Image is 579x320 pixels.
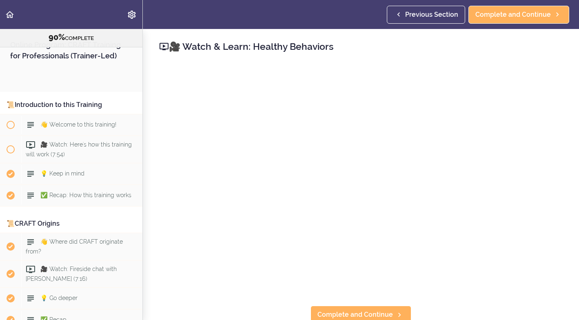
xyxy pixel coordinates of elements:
[317,310,393,320] span: Complete and Continue
[26,141,132,157] span: 🎥 Watch: Here's how this training will work (7:54)
[387,6,465,24] a: Previous Section
[10,32,132,43] div: COMPLETE
[5,10,15,20] svg: Back to course curriculum
[159,40,563,53] h2: 🎥 Watch & Learn: Healthy Behaviors
[26,238,123,254] span: 👋 Where did CRAFT originate from?
[405,10,458,20] span: Previous Section
[127,10,137,20] svg: Settings Menu
[40,295,78,301] span: 💡 Go deeper
[26,266,117,282] span: 🎥 Watch: Fireside chat with [PERSON_NAME] (7:16)
[49,32,65,42] span: 90%
[40,170,84,177] span: 💡 Keep in mind
[475,10,551,20] span: Complete and Continue
[40,121,116,128] span: 👋 Welcome to this training!
[40,192,131,198] span: ✅ Recap: How this training works
[468,6,569,24] a: Complete and Continue
[159,66,563,293] iframe: Video Player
